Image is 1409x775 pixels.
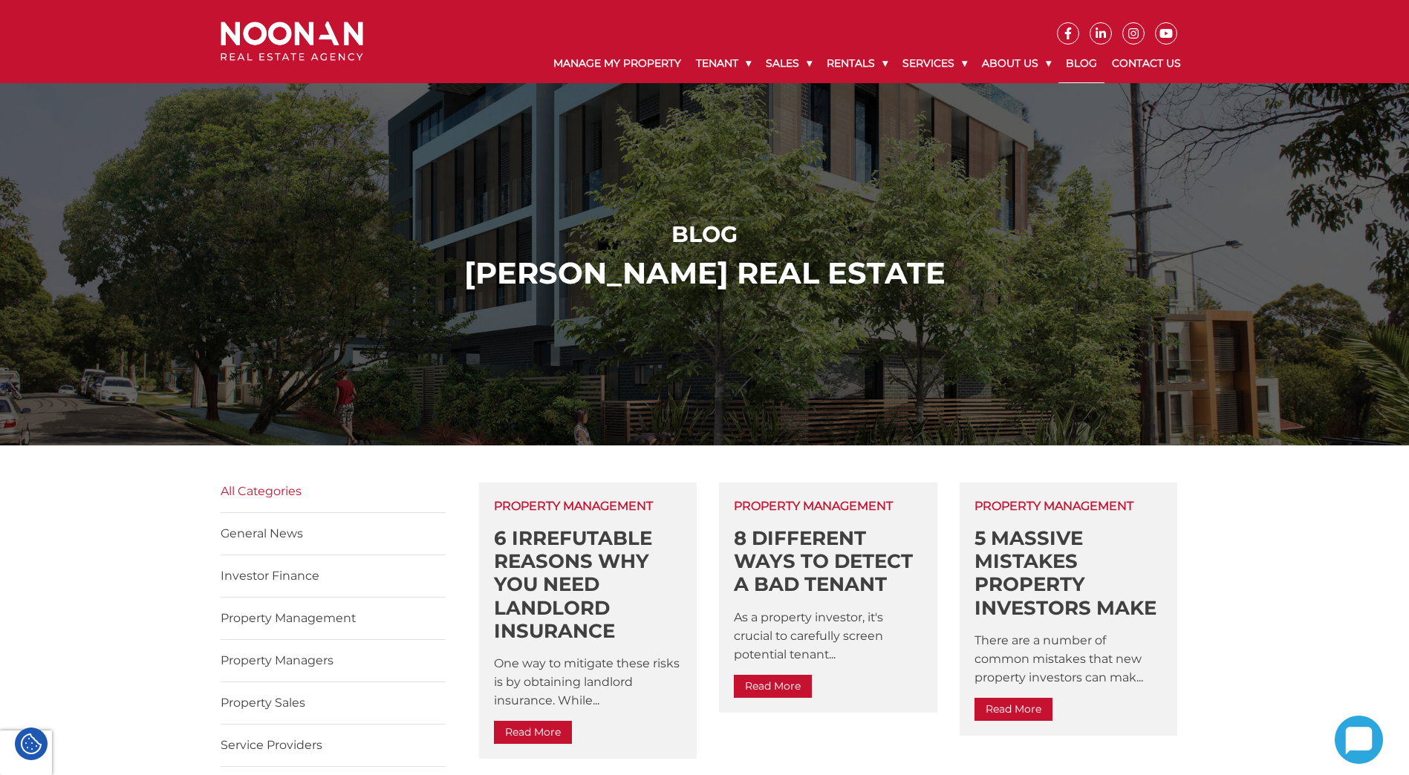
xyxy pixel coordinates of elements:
a: Sales [758,45,819,82]
a: Services [895,45,974,82]
h2: 6 Irrefutable Reasons Why You Need Landlord Insurance [494,527,682,643]
h1: Blog [224,221,1185,248]
a: Rentals [819,45,895,82]
span: As a property investor, it's crucial to carefully screen potential tenant... [734,610,883,661]
a: Property Managers [221,653,333,667]
a: All Categories [221,484,302,498]
a: Tenant [689,45,758,82]
a: Read More [974,698,1052,721]
img: Noonan Real Estate Agency [221,22,363,61]
a: Read More [734,675,812,698]
span: Property Management [494,497,653,515]
span: Property Management [974,497,1133,515]
div: Cookie Settings [15,727,48,760]
span: There are a number of common mistakes that new property investors can mak... [974,633,1143,684]
span: One way to mitigate these risks is by obtaining landlord insurance. While... [494,656,680,707]
a: Read More [494,721,572,744]
h2: 5 Massive Mistakes Property Investors Make [974,527,1162,620]
a: General News [221,526,303,540]
a: Property Management [221,611,356,625]
span: Property Management [734,497,893,515]
a: Property Sales [221,696,305,710]
h2: 8 Different Ways to Detect a Bad Tenant [734,527,922,597]
a: Blog [1058,45,1104,83]
a: About Us [974,45,1058,82]
a: Contact Us [1104,45,1188,82]
a: Manage My Property [546,45,689,82]
a: Service Providers [221,738,322,752]
a: Investor Finance [221,569,319,583]
h2: [PERSON_NAME] ReaL Estate [224,255,1185,291]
